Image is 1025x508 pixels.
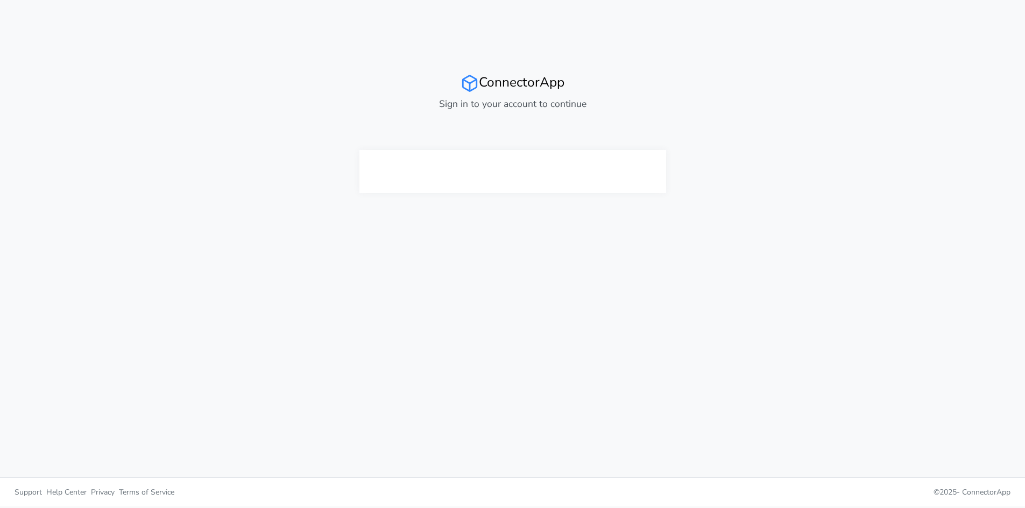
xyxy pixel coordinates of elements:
p: Sign in to your account to continue [359,97,666,111]
h2: ConnectorApp [359,74,666,92]
span: ConnectorApp [962,487,1010,497]
iframe: Sign in with Google Button [440,160,585,183]
span: Privacy [91,487,115,497]
span: Help Center [46,487,87,497]
p: © 2025 - [521,486,1011,498]
span: Terms of Service [119,487,174,497]
span: Support [15,487,42,497]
